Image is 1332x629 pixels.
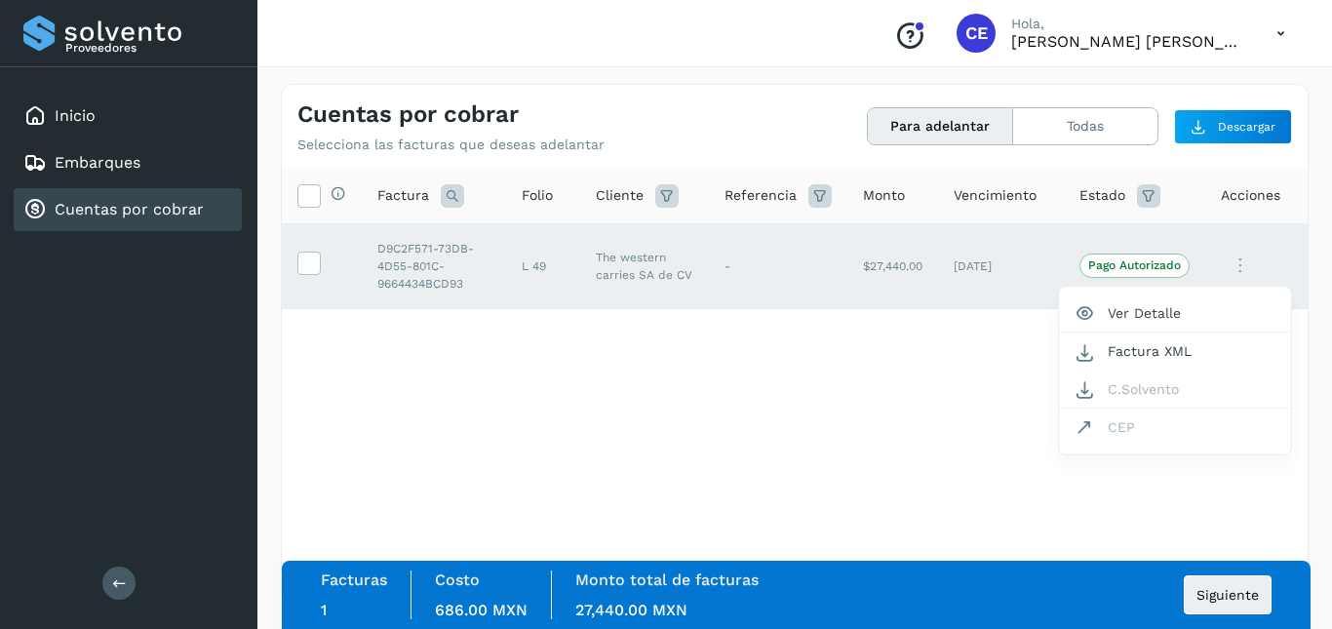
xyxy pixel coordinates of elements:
[321,570,387,589] label: Facturas
[65,41,234,55] p: Proveedores
[1059,371,1291,409] button: C.Solvento
[435,570,480,589] label: Costo
[14,141,242,184] div: Embarques
[1059,409,1291,446] button: CEP
[1196,588,1259,602] span: Siguiente
[55,153,140,172] a: Embarques
[575,601,687,619] span: 27,440.00 MXN
[14,95,242,138] div: Inicio
[55,106,96,125] a: Inicio
[55,200,204,218] a: Cuentas por cobrar
[1059,295,1291,333] button: Ver Detalle
[1059,333,1291,370] button: Factura XML
[321,601,327,619] span: 1
[1184,575,1272,614] button: Siguiente
[14,188,242,231] div: Cuentas por cobrar
[435,601,528,619] span: 686.00 MXN
[575,570,759,589] label: Monto total de facturas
